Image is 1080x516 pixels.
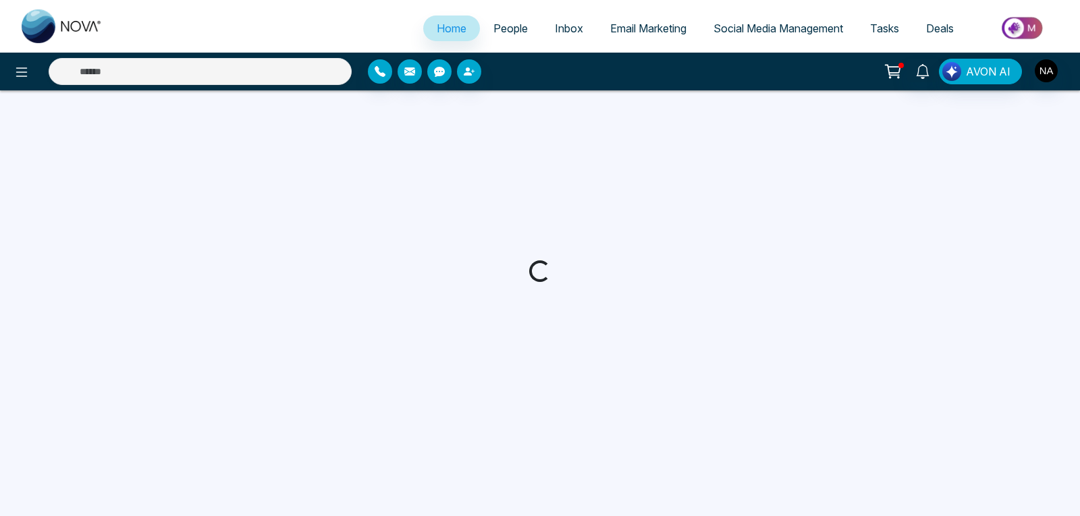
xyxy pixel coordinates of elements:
[541,16,597,41] a: Inbox
[493,22,528,35] span: People
[480,16,541,41] a: People
[713,22,843,35] span: Social Media Management
[597,16,700,41] a: Email Marketing
[437,22,466,35] span: Home
[913,16,967,41] a: Deals
[700,16,857,41] a: Social Media Management
[857,16,913,41] a: Tasks
[610,22,686,35] span: Email Marketing
[974,13,1072,43] img: Market-place.gif
[966,63,1010,80] span: AVON AI
[942,62,961,81] img: Lead Flow
[22,9,103,43] img: Nova CRM Logo
[1035,59,1058,82] img: User Avatar
[870,22,899,35] span: Tasks
[423,16,480,41] a: Home
[926,22,954,35] span: Deals
[939,59,1022,84] button: AVON AI
[555,22,583,35] span: Inbox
